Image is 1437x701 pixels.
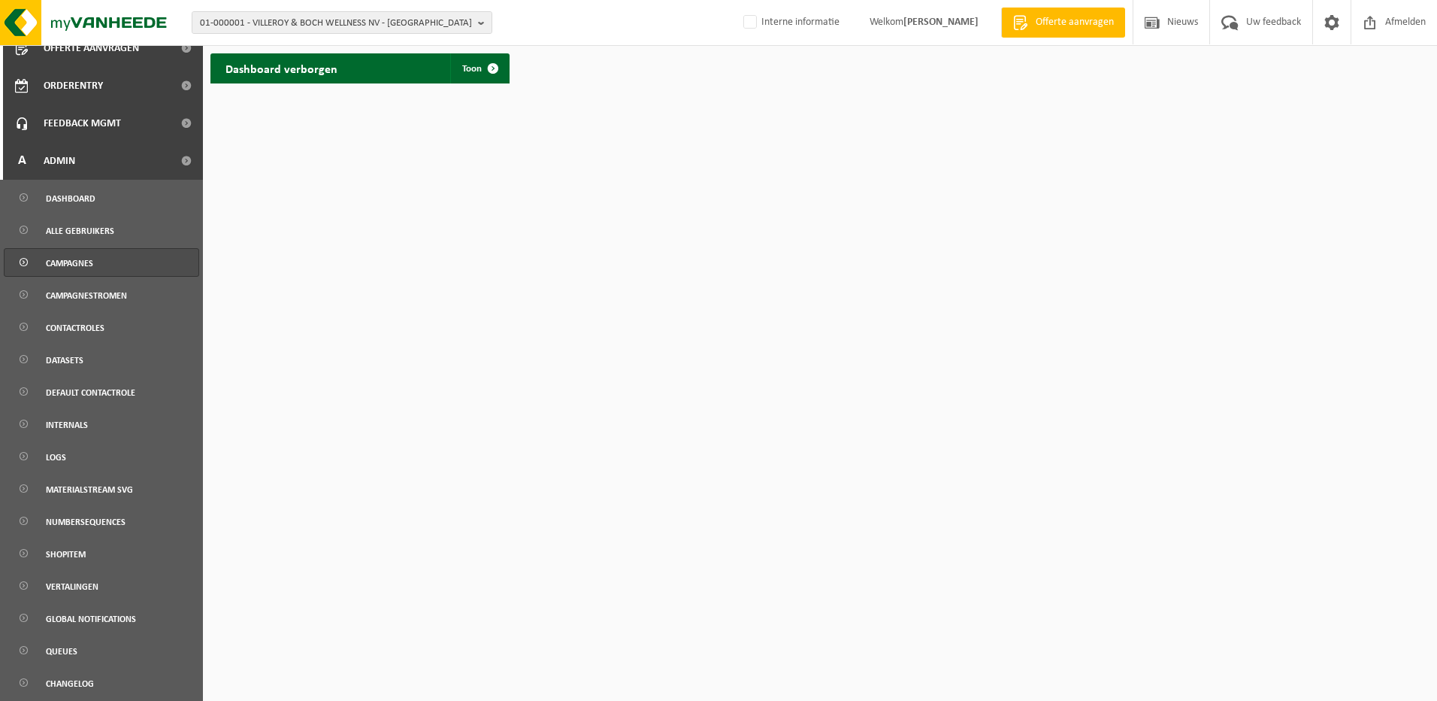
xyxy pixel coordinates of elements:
[46,314,104,342] span: Contactroles
[44,105,121,142] span: Feedback MGMT
[46,669,94,698] span: Changelog
[4,313,199,341] a: Contactroles
[450,53,508,83] a: Toon
[46,217,114,245] span: Alle gebruikers
[1001,8,1125,38] a: Offerte aanvragen
[4,378,199,406] a: default contactrole
[4,507,199,536] a: Numbersequences
[44,67,170,105] span: Orderentry Goedkeuring
[200,12,472,35] span: 01-000001 - VILLEROY & BOCH WELLNESS NV - [GEOGRAPHIC_DATA]
[4,475,199,503] a: Materialstream SVG
[46,346,83,375] span: Datasets
[44,29,139,67] span: Offerte aanvragen
[4,216,199,244] a: Alle gebruikers
[4,184,199,212] a: Dashboard
[15,142,29,180] span: A
[46,411,88,439] span: Internals
[1032,15,1118,30] span: Offerte aanvragen
[462,64,482,74] span: Toon
[46,378,135,407] span: default contactrole
[46,508,126,536] span: Numbersequences
[4,410,199,439] a: Internals
[4,669,199,697] a: Changelog
[46,540,86,569] span: Shopitem
[46,605,136,633] span: Global notifications
[4,539,199,568] a: Shopitem
[4,281,199,309] a: Campagnestromen
[46,572,98,601] span: Vertalingen
[4,572,199,600] a: Vertalingen
[44,142,75,180] span: Admin
[46,475,133,504] span: Materialstream SVG
[46,637,77,666] span: Queues
[46,249,93,278] span: Campagnes
[210,53,352,83] h2: Dashboard verborgen
[4,345,199,374] a: Datasets
[740,11,840,34] label: Interne informatie
[192,11,492,34] button: 01-000001 - VILLEROY & BOCH WELLNESS NV - [GEOGRAPHIC_DATA]
[46,281,127,310] span: Campagnestromen
[46,443,66,472] span: Logs
[4,604,199,633] a: Global notifications
[46,184,95,213] span: Dashboard
[4,442,199,471] a: Logs
[4,248,199,277] a: Campagnes
[4,636,199,665] a: Queues
[903,17,979,28] strong: [PERSON_NAME]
